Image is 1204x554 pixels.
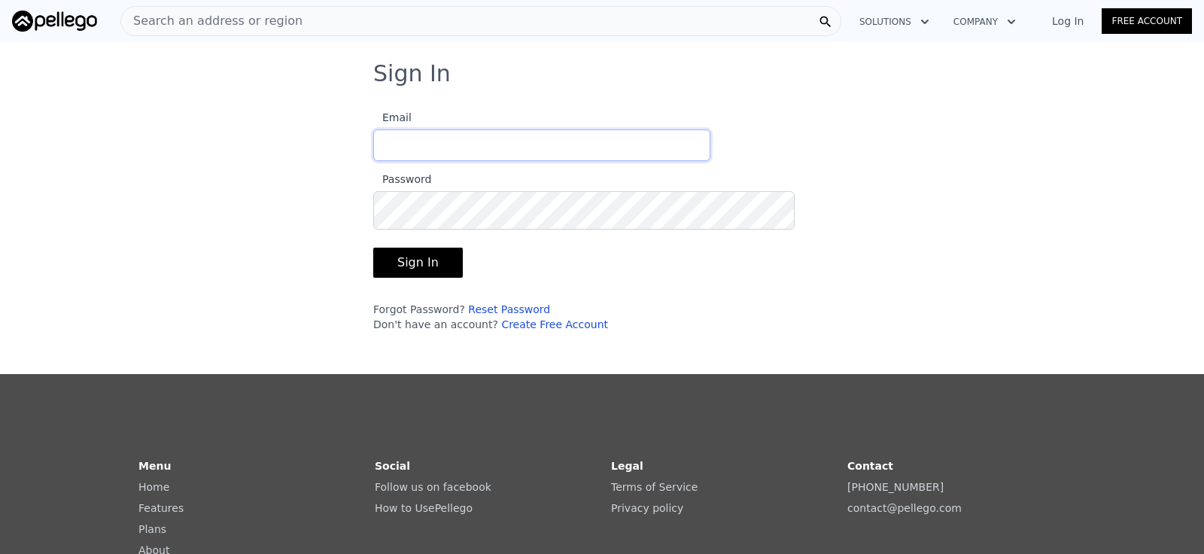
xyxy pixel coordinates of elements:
[1034,14,1102,29] a: Log In
[941,8,1028,35] button: Company
[138,523,166,535] a: Plans
[138,502,184,514] a: Features
[373,173,431,185] span: Password
[373,129,710,161] input: Email
[611,460,643,472] strong: Legal
[12,11,97,32] img: Pellego
[375,481,491,493] a: Follow us on facebook
[373,302,710,332] div: Forgot Password? Don't have an account?
[611,481,698,493] a: Terms of Service
[373,191,795,230] input: Password
[373,248,463,278] button: Sign In
[847,8,941,35] button: Solutions
[611,502,683,514] a: Privacy policy
[1102,8,1192,34] a: Free Account
[373,60,831,87] h3: Sign In
[375,502,473,514] a: How to UsePellego
[501,318,608,330] a: Create Free Account
[121,12,303,30] span: Search an address or region
[138,460,171,472] strong: Menu
[373,111,412,123] span: Email
[138,481,169,493] a: Home
[468,303,550,315] a: Reset Password
[847,481,944,493] a: [PHONE_NUMBER]
[375,460,410,472] strong: Social
[847,502,962,514] a: contact@pellego.com
[847,460,893,472] strong: Contact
